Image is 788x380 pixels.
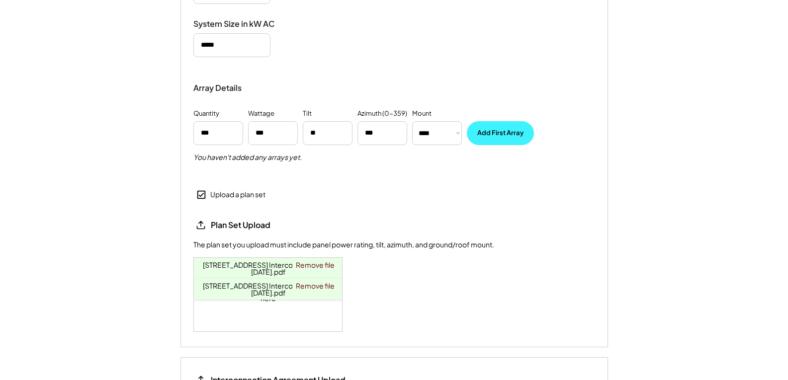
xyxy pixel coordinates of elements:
[292,279,338,293] a: Remove file
[193,82,243,94] div: Array Details
[248,109,274,119] div: Wattage
[203,281,334,297] a: [STREET_ADDRESS] Interconnection Set [DATE].pdf
[193,109,219,119] div: Quantity
[303,109,312,119] div: Tilt
[193,240,494,250] div: The plan set you upload must include panel power rating, tilt, azimuth, and ground/roof mount.
[193,19,293,29] div: System Size in kW AC
[203,260,334,276] a: [STREET_ADDRESS] Interconnection Set [DATE].pdf
[467,121,534,145] button: Add First Array
[292,258,338,272] a: Remove file
[210,190,265,200] div: Upload a plan set
[357,109,407,119] div: Azimuth (0-359)
[193,152,302,162] h5: You haven't added any arrays yet.
[211,220,310,230] div: Plan Set Upload
[412,109,432,119] div: Mount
